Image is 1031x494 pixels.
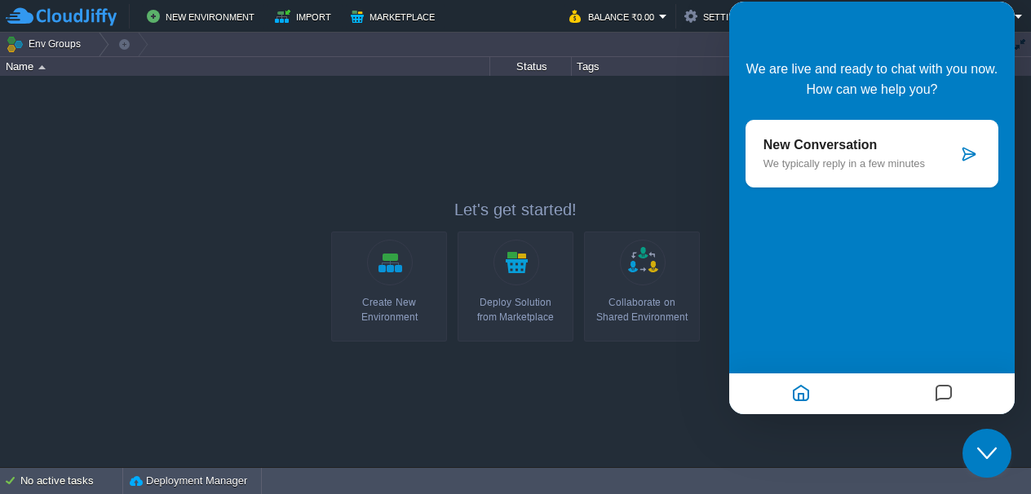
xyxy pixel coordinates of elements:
div: Status [491,57,571,76]
p: Let's get started! [331,198,700,221]
div: Deploy Solution from Marketplace [462,295,569,324]
button: Marketplace [351,7,440,26]
div: Name [2,57,489,76]
iframe: chat widget [962,429,1015,478]
button: Deployment Manager [130,473,247,489]
button: Settings [684,7,753,26]
a: Create New Environment [331,232,447,342]
img: AMDAwAAAACH5BAEAAAAALAAAAAABAAEAAAICRAEAOw== [38,65,46,69]
div: Create New Environment [336,295,442,324]
button: Balance ₹0.00 [569,7,659,26]
a: Deploy Solutionfrom Marketplace [458,232,573,342]
div: No active tasks [20,468,122,494]
button: New Environment [147,7,259,26]
a: Collaborate onShared Environment [584,232,700,342]
div: Tags [573,57,832,76]
div: Collaborate on Shared Environment [589,295,695,324]
iframe: chat widget [729,2,1015,414]
button: Env Groups [6,33,86,55]
img: CloudJiffy [6,7,117,27]
button: Import [275,7,336,26]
